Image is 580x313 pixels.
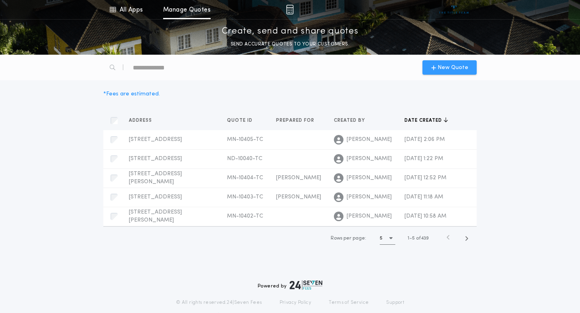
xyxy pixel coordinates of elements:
span: 1 [408,236,409,241]
span: MN-10403-TC [227,194,263,200]
span: New Quote [438,63,468,72]
a: Terms of Service [329,299,369,306]
span: [PERSON_NAME] [276,175,321,181]
a: Support [386,299,404,306]
img: logo [290,280,322,290]
span: Rows per page: [331,236,366,241]
span: [PERSON_NAME] [347,155,392,163]
p: SEND ACCURATE QUOTES TO YOUR CUSTOMERS. [231,40,349,48]
span: [STREET_ADDRESS][PERSON_NAME] [129,171,182,185]
span: [STREET_ADDRESS] [129,137,182,143]
button: New Quote [422,60,477,75]
a: Privacy Policy [280,299,312,306]
span: [PERSON_NAME] [347,136,392,144]
span: of 439 [416,235,429,242]
span: [STREET_ADDRESS] [129,156,182,162]
span: [PERSON_NAME] [347,212,392,220]
button: Address [129,117,158,125]
span: [DATE] 12:52 PM [404,175,446,181]
span: [DATE] 11:18 AM [404,194,443,200]
p: Create, send and share quotes [222,25,359,38]
span: [DATE] 1:22 PM [404,156,443,162]
p: © All rights reserved. 24|Seven Fees [176,299,262,306]
img: img [286,5,294,14]
span: [PERSON_NAME] [347,174,392,182]
span: [PERSON_NAME] [276,194,321,200]
button: Date created [404,117,448,125]
img: vs-icon [439,6,469,14]
button: Created by [334,117,371,125]
span: Address [129,117,154,124]
div: Powered by [258,280,322,290]
span: [STREET_ADDRESS][PERSON_NAME] [129,209,182,223]
span: Date created [404,117,444,124]
button: 5 [380,232,395,245]
span: MN-10404-TC [227,175,263,181]
span: MN-10405-TC [227,137,263,143]
h1: 5 [380,234,383,242]
span: [DATE] 2:06 PM [404,137,445,143]
button: Quote ID [227,117,258,125]
div: * Fees are estimated. [103,90,160,98]
span: Created by [334,117,367,124]
span: [STREET_ADDRESS] [129,194,182,200]
span: ND-10040-TC [227,156,262,162]
span: [DATE] 10:58 AM [404,213,446,219]
span: MN-10402-TC [227,213,263,219]
span: Quote ID [227,117,254,124]
span: Prepared for [276,117,316,124]
span: [PERSON_NAME] [347,193,392,201]
span: 5 [412,236,415,241]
